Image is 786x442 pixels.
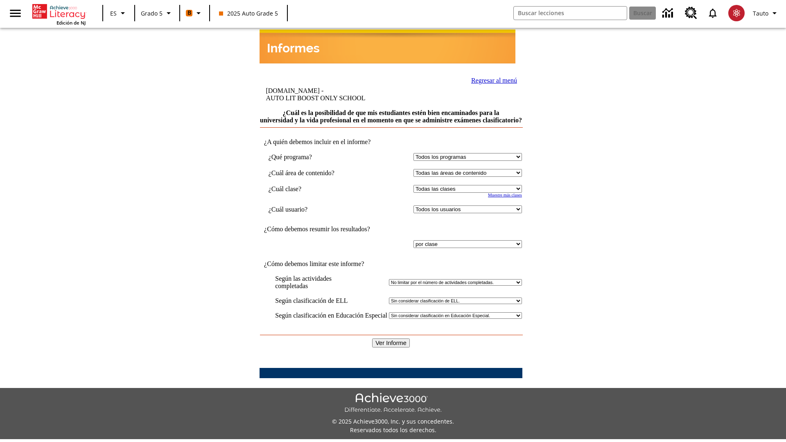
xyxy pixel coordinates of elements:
td: ¿Cuál clase? [269,185,362,193]
a: Notificaciones [702,2,723,24]
td: Según clasificación en Educación Especial [275,312,387,319]
span: Tauto [753,9,768,18]
span: Edición de NJ [56,20,86,26]
img: header [260,29,515,63]
input: Ver Informe [372,338,410,347]
span: Grado 5 [141,9,163,18]
button: Abrir el menú lateral [3,1,27,25]
a: Centro de recursos, Se abrirá en una pestaña nueva. [680,2,702,24]
td: Según las actividades completadas [275,275,387,290]
nobr: ¿Cuál área de contenido? [269,169,334,176]
span: 2025 Auto Grade 5 [219,9,278,18]
a: Regresar al menú [471,77,517,84]
a: Centro de información [657,2,680,25]
td: ¿Cuál usuario? [269,205,362,213]
div: Portada [32,2,86,26]
td: ¿Cómo debemos resumir los resultados? [260,226,522,233]
button: Grado: Grado 5, Elige un grado [138,6,177,20]
td: ¿Qué programa? [269,153,362,161]
td: [DOMAIN_NAME] - [266,87,420,102]
nobr: AUTO LIT BOOST ONLY SCHOOL [266,95,365,101]
span: ES [110,9,117,18]
button: Perfil/Configuración [750,6,783,20]
span: B [187,8,191,18]
button: Boost El color de la clase es anaranjado. Cambiar el color de la clase. [183,6,207,20]
button: Escoja un nuevo avatar [723,2,750,24]
a: Muestre más clases [488,193,522,197]
td: ¿A quién debemos incluir en el informe? [260,138,522,146]
input: Buscar campo [514,7,627,20]
img: avatar image [728,5,745,21]
a: ¿Cuál es la posibilidad de que mis estudiantes estén bien encaminados para la universidad y la vi... [260,109,522,124]
td: ¿Cómo debemos limitar este informe? [260,260,522,268]
img: Achieve3000 Differentiate Accelerate Achieve [344,393,442,414]
td: Según clasificación de ELL [275,297,387,304]
button: Lenguaje: ES, Selecciona un idioma [106,6,132,20]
